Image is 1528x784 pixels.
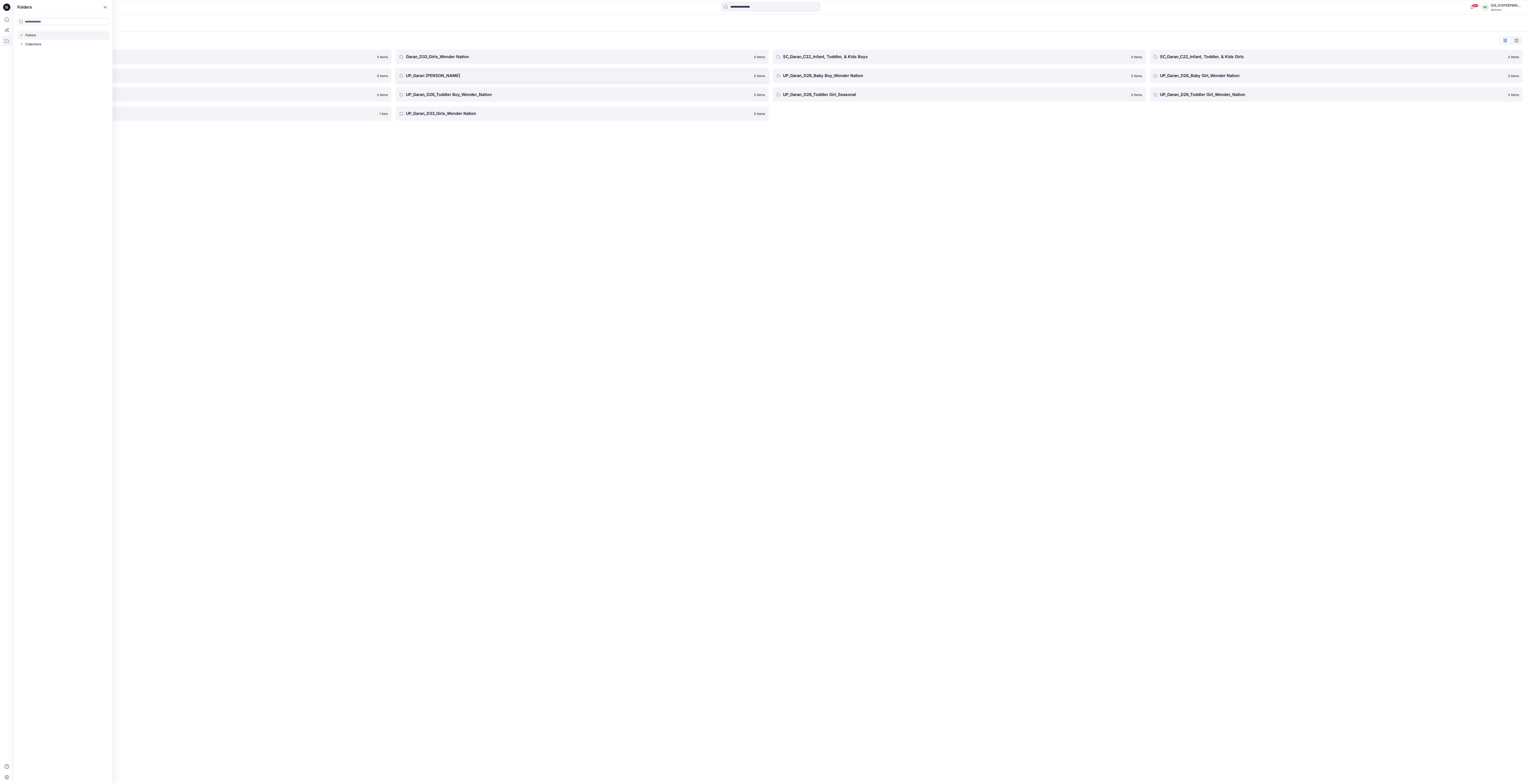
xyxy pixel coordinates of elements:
[29,73,374,79] p: UP Garan first insights
[377,73,388,78] p: 0 items
[406,73,751,79] p: UP_Garan [PERSON_NAME]
[396,68,769,83] a: UP_Garan [PERSON_NAME]0 items
[406,54,751,60] p: Garan_D33_Girls_Wonder Nation
[773,87,1146,102] a: UP_Garan_D26_Toddler Girl_Seasonal0 items
[396,106,769,121] a: UP_Garan_D33_Girls_Wonder Nation0 items
[377,92,388,97] p: 0 items
[379,111,388,116] p: 1 item
[1491,3,1522,8] div: [US_STATE][PERSON_NAME]
[1131,73,1142,78] p: 0 items
[1160,91,1505,98] p: UP_Garan_D26_Toddler Girl_Wonder_Nation
[19,50,391,64] a: Garan_D33_Girls Seasonal0 items
[1481,3,1489,11] div: VE
[377,55,388,59] p: 0 items
[783,73,1128,79] p: UP_Garan_D26_Baby Boy_Wonder Nation
[1150,50,1523,64] a: SC_Garan_C22_Infant, Toddler, & Kids Girls0 items
[19,68,391,83] a: UP Garan first insights0 items
[1472,4,1478,7] span: 99+
[1160,73,1505,79] p: UP_Garan_D26_Baby Girl_Wonder Nation
[754,73,765,78] p: 0 items
[1508,92,1519,97] p: 0 items
[1150,68,1523,83] a: UP_Garan_D26_Baby Girl_Wonder Nation0 items
[1160,54,1505,60] p: SC_Garan_C22_Infant, Toddler, & Kids Girls
[754,55,765,59] p: 0 items
[1491,8,1522,11] div: Walmart
[783,91,1128,98] p: UP_Garan_D26_Toddler Girl_Seasonal
[754,92,765,97] p: 0 items
[1508,73,1519,78] p: 0 items
[773,50,1146,64] a: SC_Garan_C22_Infant, Toddler, & Kids Boys0 items
[19,106,391,121] a: UP_Garan_D33_Girls Seasonal1 item
[1508,55,1519,59] p: 0 items
[1131,92,1142,97] p: 0 items
[406,91,751,98] p: UP_Garan_D26_Toddler Boy_Wonder_Nation
[783,54,1128,60] p: SC_Garan_C22_Infant, Toddler, & Kids Boys
[754,111,765,116] p: 0 items
[396,50,769,64] a: Garan_D33_Girls_Wonder Nation0 items
[29,91,374,98] p: UP_Garan_D26_Toddler Boy_Seasonal
[19,87,391,102] a: UP_Garan_D26_Toddler Boy_Seasonal0 items
[1150,87,1523,102] a: UP_Garan_D26_Toddler Girl_Wonder_Nation0 items
[1131,55,1142,59] p: 0 items
[406,110,751,117] p: UP_Garan_D33_Girls_Wonder Nation
[396,87,769,102] a: UP_Garan_D26_Toddler Boy_Wonder_Nation0 items
[29,54,374,60] p: Garan_D33_Girls Seasonal
[29,110,377,117] p: UP_Garan_D33_Girls Seasonal
[773,68,1146,83] a: UP_Garan_D26_Baby Boy_Wonder Nation0 items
